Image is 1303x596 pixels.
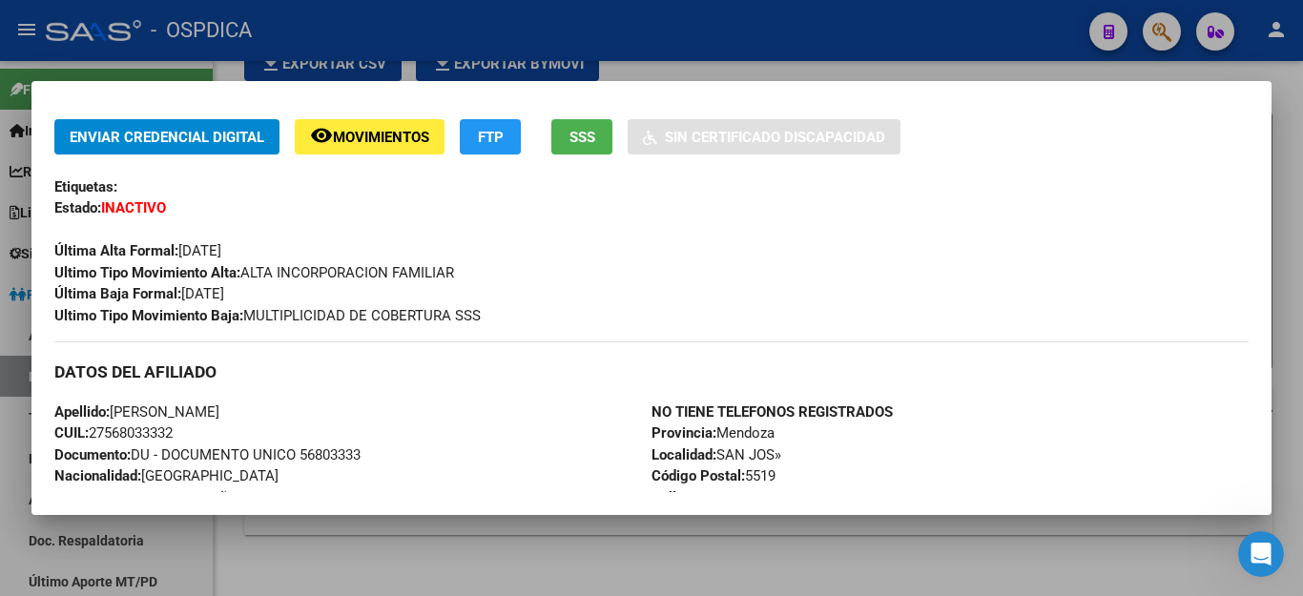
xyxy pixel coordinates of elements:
[54,285,181,302] strong: Última Baja Formal:
[54,424,173,442] span: 27568033332
[651,489,688,506] strong: Calle:
[54,467,279,484] span: [GEOGRAPHIC_DATA]
[628,119,900,154] button: Sin Certificado Discapacidad
[54,307,243,324] strong: Ultimo Tipo Movimiento Baja:
[54,119,279,154] button: Enviar Credencial Digital
[54,285,224,302] span: [DATE]
[1238,531,1284,577] iframe: Intercom live chat
[54,242,178,259] strong: Última Alta Formal:
[54,264,454,281] span: ALTA INCORPORACION FAMILIAR
[478,129,504,146] span: FTP
[54,178,117,195] strong: Etiquetas:
[54,446,131,463] strong: Documento:
[333,129,429,146] span: Movimientos
[651,467,745,484] strong: Código Postal:
[54,307,481,324] span: MULTIPLICIDAD DE COBERTURA SSS
[551,119,612,154] button: SSS
[295,119,445,154] button: Movimientos
[310,124,333,147] mat-icon: remove_red_eye
[460,119,521,154] button: FTP
[54,446,361,463] span: DU - DOCUMENTO UNICO 56803333
[651,489,810,506] span: MZANA 11 CASA 4
[54,403,219,421] span: [PERSON_NAME]
[54,242,221,259] span: [DATE]
[54,264,240,281] strong: Ultimo Tipo Movimiento Alta:
[54,360,1249,384] h3: DATOS DEL AFILIADO
[101,199,166,216] strong: INACTIVO
[665,129,885,146] span: Sin Certificado Discapacidad
[651,424,775,442] span: Mendoza
[70,129,264,146] span: Enviar Credencial Digital
[651,467,776,484] span: 5519
[651,446,716,463] strong: Localidad:
[569,129,595,146] span: SSS
[651,424,716,442] strong: Provincia:
[54,199,101,216] strong: Estado:
[651,403,893,421] strong: NO TIENE TELEFONOS REGISTRADOS
[54,489,243,506] span: 3 - Hijo < 21 años
[54,489,132,506] strong: Parentesco:
[54,403,110,421] strong: Apellido:
[54,424,89,442] strong: CUIL:
[651,446,781,463] span: SAN JOS»
[54,467,141,484] strong: Nacionalidad:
